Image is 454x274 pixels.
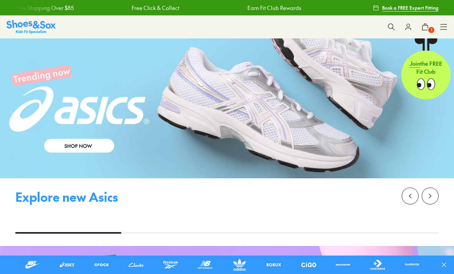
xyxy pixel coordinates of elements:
a: Shoes & Sox [7,20,56,33]
span: Join [410,60,420,67]
p: the FREE Fit Club [401,53,451,82]
span: Book a FREE Expert Fitting [382,4,439,11]
a: Free Click & Collect [131,4,179,12]
span: 1 [427,26,435,34]
a: Book a FREE Expert Fitting [373,1,439,15]
a: Jointhe FREE Fit Club [401,38,451,100]
button: 1 [417,18,434,35]
div: Explore new Asics [15,191,118,203]
a: Earn Fit Club Rewards [247,4,301,12]
a: Free Shipping Over $85 [15,4,73,12]
img: SNS_Logo_Responsive.svg [7,20,56,33]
